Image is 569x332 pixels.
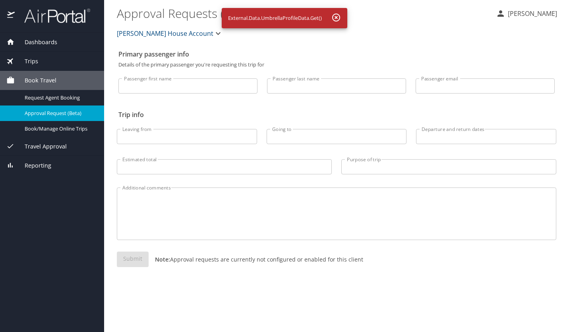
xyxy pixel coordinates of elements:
span: Approval Request (Beta) [25,109,95,117]
p: Details of the primary passenger you're requesting this trip for [118,62,555,67]
div: External.Data.UmbrellaProfileData.Get() [228,10,322,26]
span: [PERSON_NAME] House Account [117,28,213,39]
span: Book/Manage Online Trips [25,125,95,133]
h2: Primary passenger info [118,48,555,61]
span: Dashboards [15,38,57,47]
img: airportal-logo.png [15,8,90,23]
h2: Trip info [118,108,555,121]
button: [PERSON_NAME] House Account [114,25,226,41]
span: Travel Approval [15,142,67,151]
img: icon-airportal.png [7,8,15,23]
span: Request Agent Booking [25,94,95,102]
span: Book Travel [15,76,56,85]
button: [PERSON_NAME] [493,6,560,21]
span: Reporting [15,161,51,170]
strong: Note: [155,256,170,263]
span: Trips [15,57,38,66]
p: Approval requests are currently not configured or enabled for this client [149,255,363,264]
h1: Approval Requests (Beta) [117,1,490,25]
p: [PERSON_NAME] [505,9,557,18]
